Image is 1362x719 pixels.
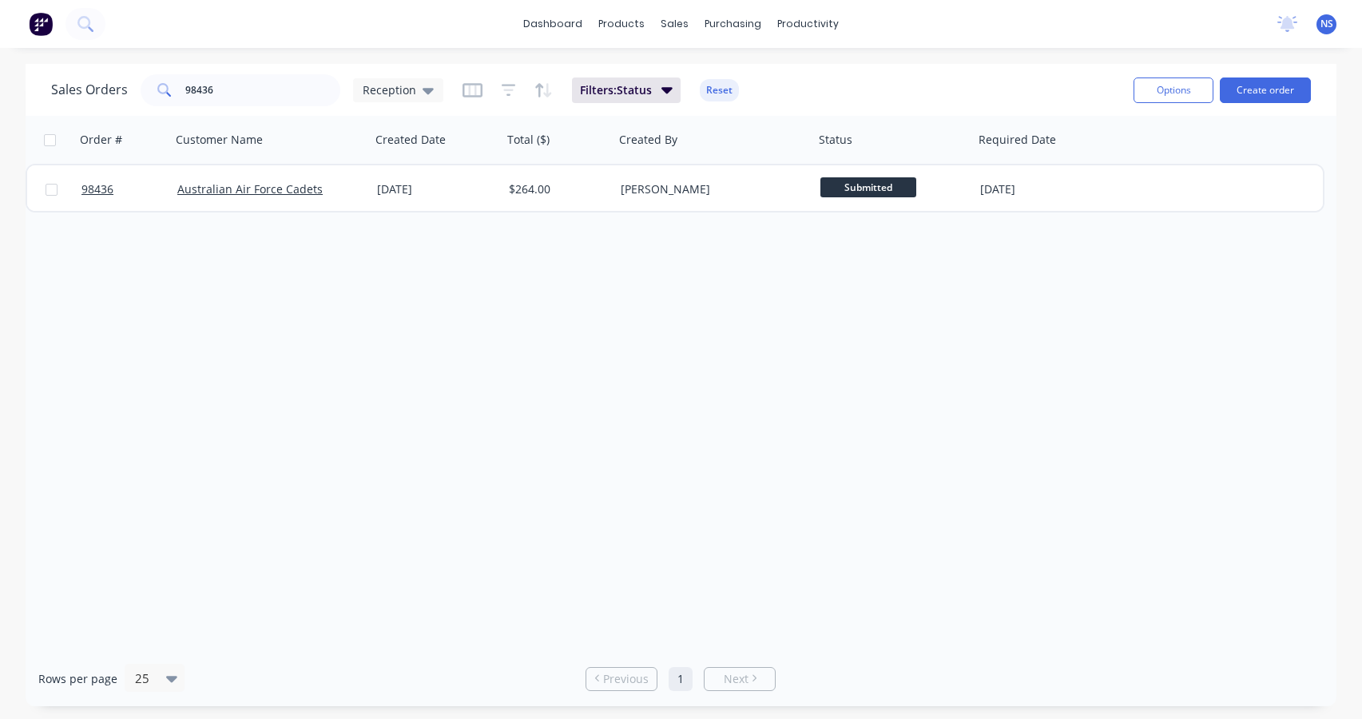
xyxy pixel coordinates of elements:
[653,12,697,36] div: sales
[669,667,693,691] a: Page 1 is your current page
[572,77,681,103] button: Filters:Status
[619,132,677,148] div: Created By
[586,671,657,687] a: Previous page
[820,177,916,197] span: Submitted
[590,12,653,36] div: products
[1220,77,1311,103] button: Create order
[81,165,177,213] a: 98436
[81,181,113,197] span: 98436
[363,81,416,98] span: Reception
[979,132,1056,148] div: Required Date
[177,181,323,197] a: Australian Air Force Cadets
[377,181,496,197] div: [DATE]
[80,132,122,148] div: Order #
[515,12,590,36] a: dashboard
[700,79,739,101] button: Reset
[1320,17,1333,31] span: NS
[705,671,775,687] a: Next page
[621,181,798,197] div: [PERSON_NAME]
[697,12,769,36] div: purchasing
[375,132,446,148] div: Created Date
[176,132,263,148] div: Customer Name
[579,667,782,691] ul: Pagination
[185,74,341,106] input: Search...
[769,12,847,36] div: productivity
[1134,77,1213,103] button: Options
[819,132,852,148] div: Status
[724,671,749,687] span: Next
[507,132,550,148] div: Total ($)
[38,671,117,687] span: Rows per page
[51,82,128,97] h1: Sales Orders
[29,12,53,36] img: Factory
[980,181,1107,197] div: [DATE]
[603,671,649,687] span: Previous
[580,82,652,98] span: Filters: Status
[509,181,603,197] div: $264.00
